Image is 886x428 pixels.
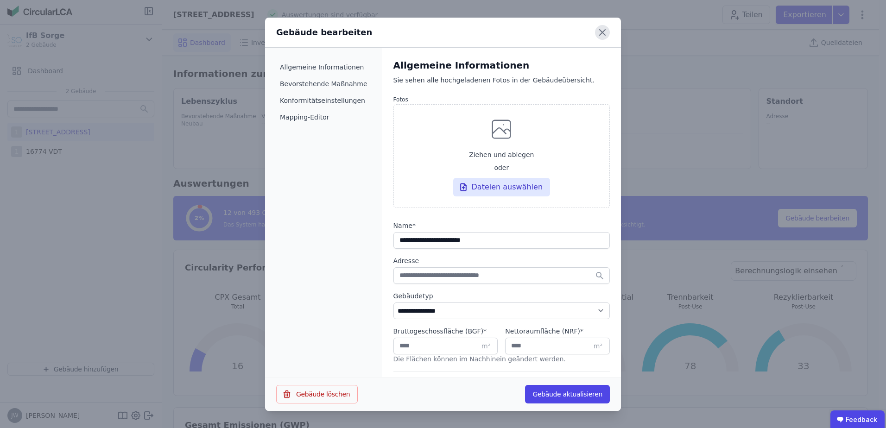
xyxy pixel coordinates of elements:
label: Adresse [393,256,610,265]
div: Sie sehen alle hochgeladenen Fotos in der Gebäudeübersicht. [393,76,610,94]
span: oder [494,163,509,172]
span: m² [594,341,602,351]
li: Allgemeine Informationen [276,59,371,76]
span: m² [481,341,490,351]
label: audits.requiredField [393,327,498,336]
li: Mapping-Editor [276,109,371,126]
li: Bevorstehende Maßnahme [276,76,371,92]
label: audits.requiredField [393,221,610,230]
li: Konformitätseinstellungen [276,92,371,109]
span: Ziehen und ablegen [469,150,534,159]
label: Gebäudetyp [393,291,610,301]
label: Fotos [393,96,610,103]
div: Allgemeine Informationen [393,59,610,72]
div: Gebäude bearbeiten [276,26,372,39]
div: Die Flächen können im Nachhinein geändert werden. [393,354,610,369]
label: audits.requiredField [505,327,610,336]
div: Dateien auswählen [453,178,551,196]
